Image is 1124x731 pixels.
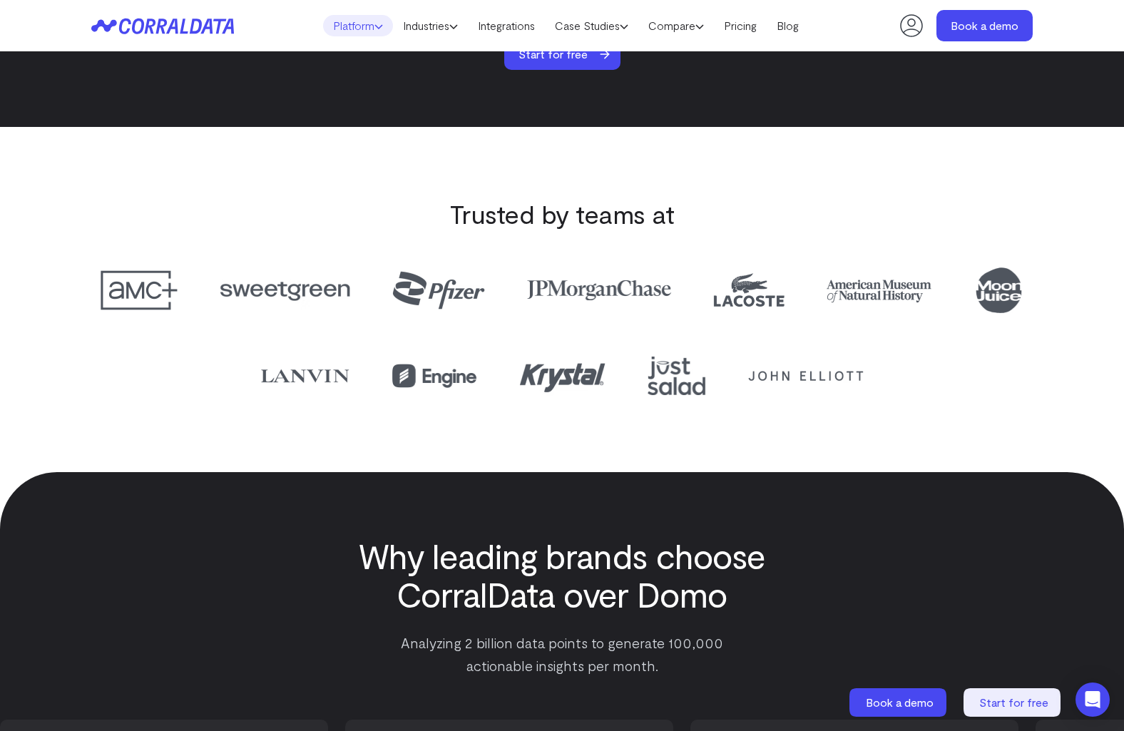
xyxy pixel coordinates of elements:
a: Pricing [714,15,767,36]
span: Start for free [504,39,602,70]
h3: Why leading brands choose CorralData over Domo [294,536,831,613]
a: Start for free [964,688,1063,717]
a: Start for free [504,39,633,70]
a: Integrations [468,15,545,36]
div: Open Intercom Messenger [1076,683,1110,717]
p: Analyzing 2 billion data points to generate 100,000 actionable insights per month. [376,631,749,677]
a: Case Studies [545,15,638,36]
a: Book a demo [936,10,1033,41]
a: Compare [638,15,714,36]
a: Platform [323,15,393,36]
a: Blog [767,15,809,36]
span: Start for free [979,695,1048,709]
h3: Trusted by teams at [91,198,1033,230]
a: Industries [393,15,468,36]
span: Book a demo [866,695,934,709]
a: Book a demo [849,688,949,717]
